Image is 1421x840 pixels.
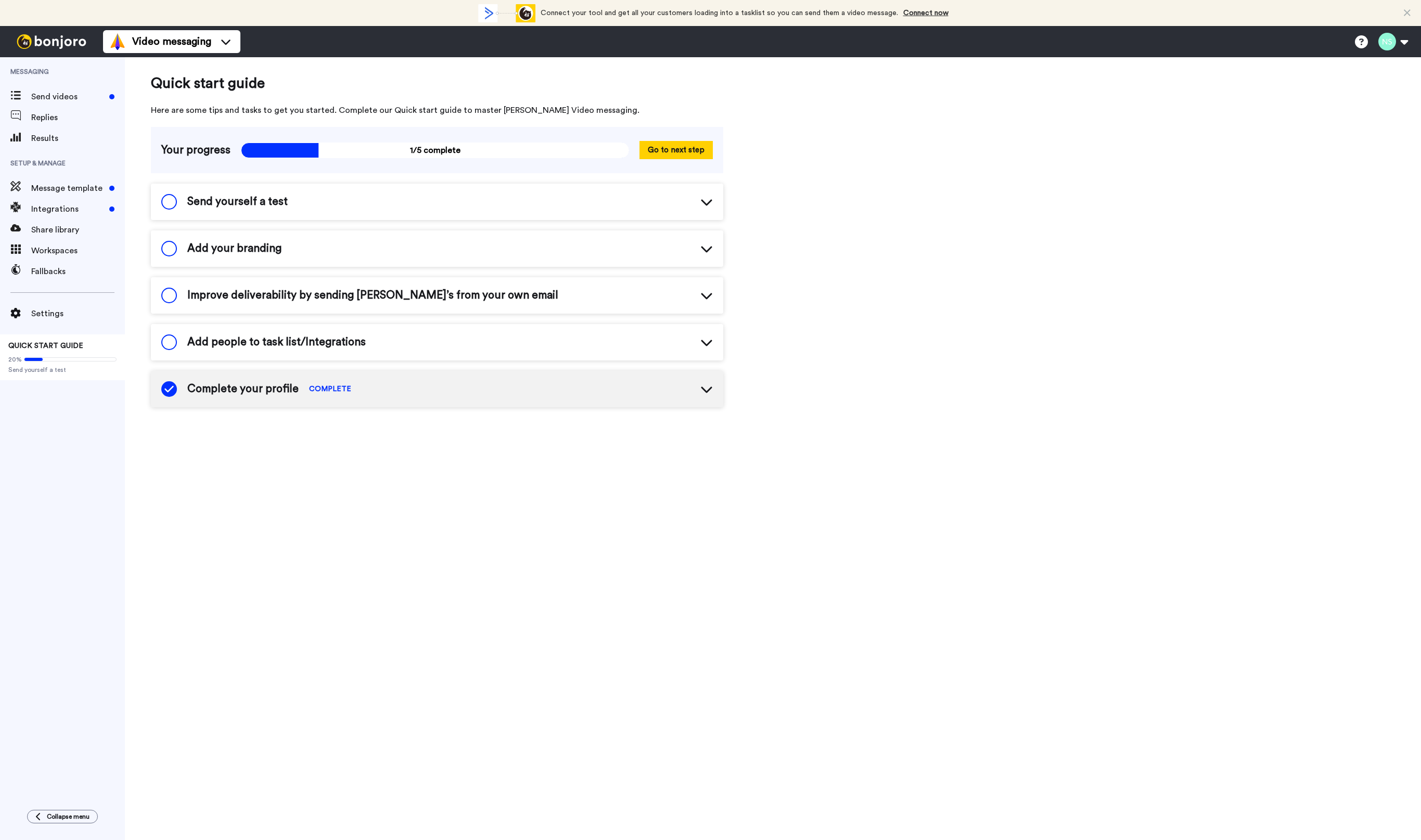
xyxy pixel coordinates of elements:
span: Results [31,132,125,145]
span: Workspaces [31,244,125,257]
span: Fallbacks [31,265,125,278]
img: vm-color.svg [109,33,126,50]
img: bj-logo-header-white.svg [12,34,91,49]
span: Send videos [31,91,105,103]
span: Your progress [161,143,231,158]
span: Share library [31,224,125,236]
span: Replies [31,111,125,124]
a: Connect now [903,9,949,17]
span: QUICK START GUIDE [8,342,83,350]
button: Collapse menu [27,810,98,823]
span: Improve deliverability by sending [PERSON_NAME]’s from your own email [187,288,558,303]
button: Go to next step [639,141,713,159]
span: 20% [8,355,22,364]
span: Integrations [31,203,105,215]
span: Settings [31,307,125,320]
span: Add people to task list/Integrations [187,334,366,350]
span: Connect your tool and get all your customers loading into a tasklist so you can send them a video... [541,9,898,17]
div: animation [478,4,535,22]
span: Add your branding [187,241,281,256]
span: Send yourself a test [187,194,288,210]
span: Here are some tips and tasks to get you started. Complete our Quick start guide to master [PERSON... [151,104,723,117]
span: Send yourself a test [8,366,117,374]
span: Message template [31,182,105,195]
span: COMPLETE [309,384,351,394]
span: 1/5 complete [241,143,629,158]
span: Quick start guide [151,73,723,94]
span: Video messaging [132,34,211,49]
span: Collapse menu [47,812,89,821]
span: Complete your profile [187,381,299,397]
